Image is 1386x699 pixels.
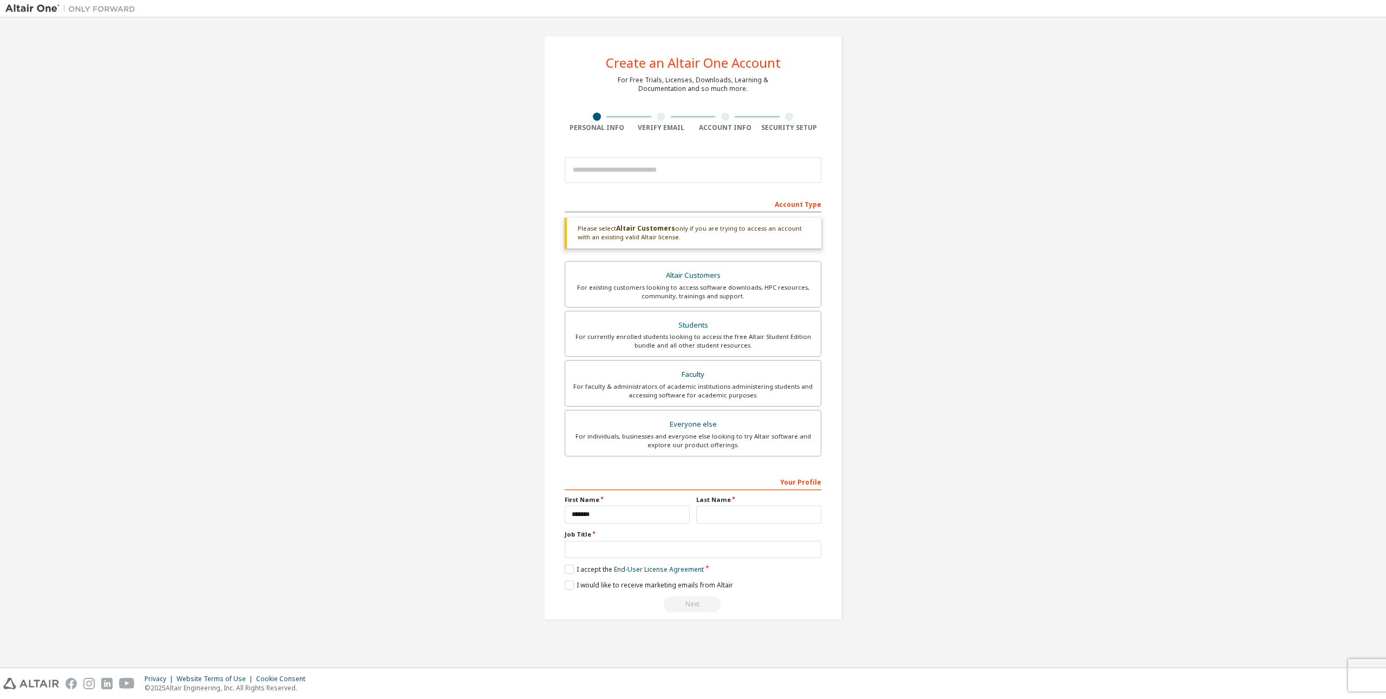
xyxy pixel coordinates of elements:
[83,678,95,689] img: instagram.svg
[693,123,757,132] div: Account Info
[565,473,821,490] div: Your Profile
[565,123,629,132] div: Personal Info
[565,580,733,590] label: I would like to receive marketing emails from Altair
[572,283,814,300] div: For existing customers looking to access software downloads, HPC resources, community, trainings ...
[572,417,814,432] div: Everyone else
[572,268,814,283] div: Altair Customers
[256,675,312,683] div: Cookie Consent
[565,218,821,249] div: Please select only if you are trying to access an account with an existing valid Altair license.
[3,678,59,689] img: altair_logo.svg
[572,367,814,382] div: Faculty
[565,530,821,539] label: Job Title
[618,76,768,93] div: For Free Trials, Licenses, Downloads, Learning & Documentation and so much more.
[757,123,822,132] div: Security Setup
[565,596,821,612] div: Read and acccept EULA to continue
[66,678,77,689] img: facebook.svg
[572,332,814,350] div: For currently enrolled students looking to access the free Altair Student Edition bundle and all ...
[565,565,704,574] label: I accept the
[5,3,141,14] img: Altair One
[606,56,781,69] div: Create an Altair One Account
[145,683,312,693] p: © 2025 Altair Engineering, Inc. All Rights Reserved.
[565,195,821,212] div: Account Type
[176,675,256,683] div: Website Terms of Use
[101,678,113,689] img: linkedin.svg
[565,495,690,504] label: First Name
[572,382,814,400] div: For faculty & administrators of academic institutions administering students and accessing softwa...
[629,123,694,132] div: Verify Email
[614,565,704,574] a: End-User License Agreement
[119,678,135,689] img: youtube.svg
[696,495,821,504] label: Last Name
[616,224,675,233] b: Altair Customers
[572,432,814,449] div: For individuals, businesses and everyone else looking to try Altair software and explore our prod...
[572,318,814,333] div: Students
[145,675,176,683] div: Privacy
